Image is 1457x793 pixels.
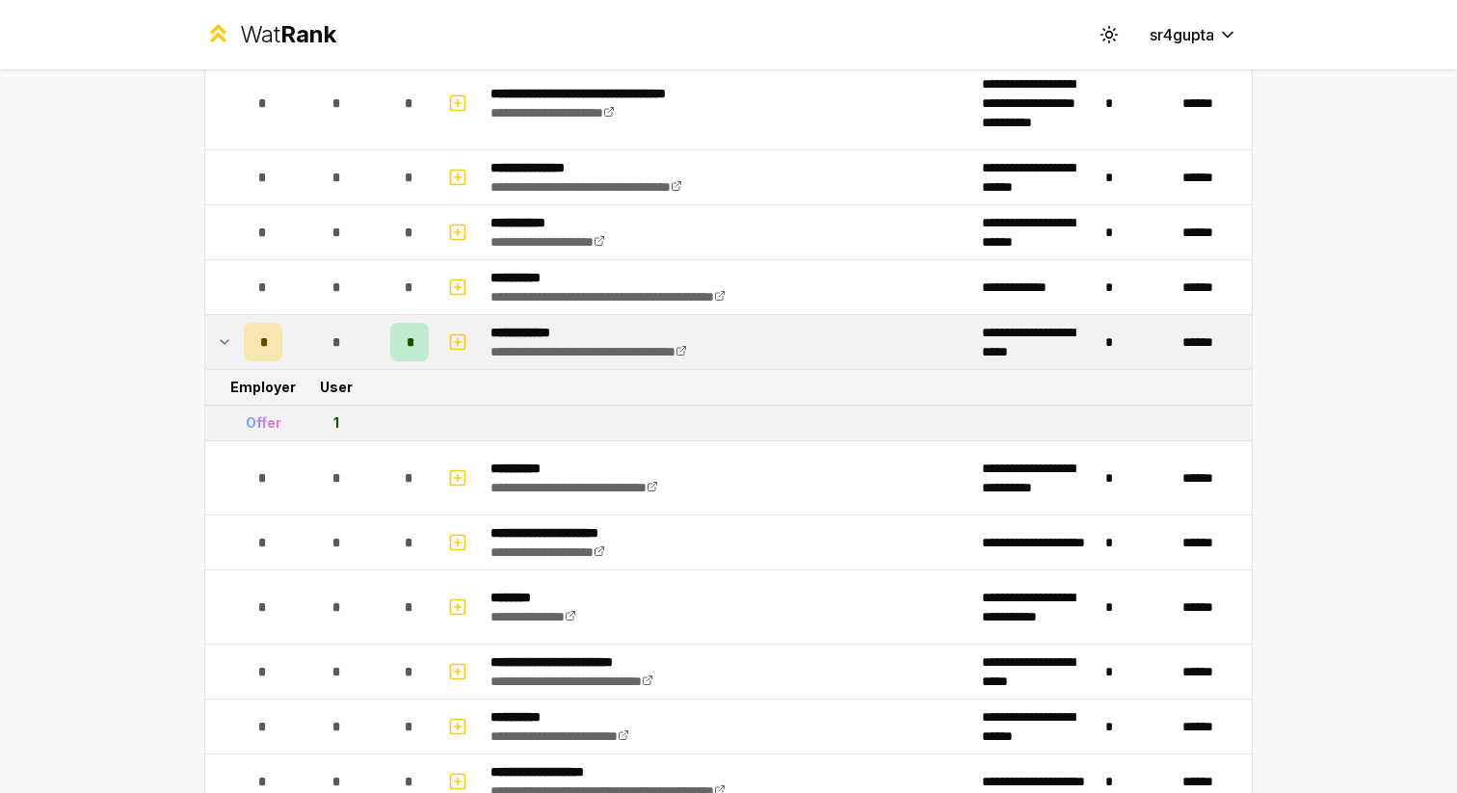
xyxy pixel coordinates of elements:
[204,19,336,50] a: WatRank
[240,19,336,50] div: Wat
[236,370,290,405] td: Employer
[246,413,281,433] div: Offer
[280,20,336,48] span: Rank
[333,413,339,433] div: 1
[290,370,383,405] td: User
[1134,17,1253,52] button: sr4gupta
[1150,23,1214,46] span: sr4gupta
